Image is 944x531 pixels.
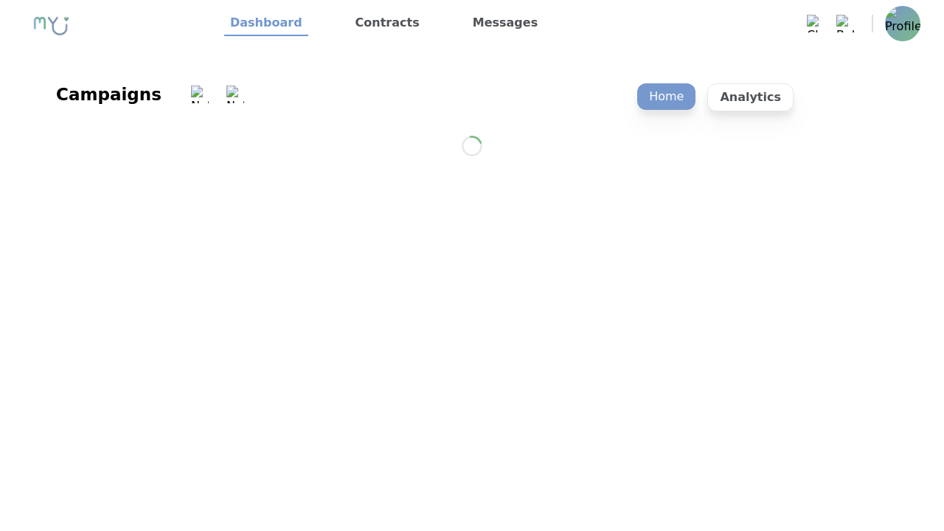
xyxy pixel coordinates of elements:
[637,83,695,110] p: Home
[350,11,426,36] a: Contracts
[836,15,854,32] img: Bell
[224,11,308,36] a: Dashboard
[467,11,544,36] a: Messages
[226,86,244,103] img: Notification
[191,86,209,103] img: Notification
[707,83,794,111] p: Analytics
[885,6,920,41] img: Profile
[807,15,825,32] img: Chat
[56,83,162,106] div: Campaigns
